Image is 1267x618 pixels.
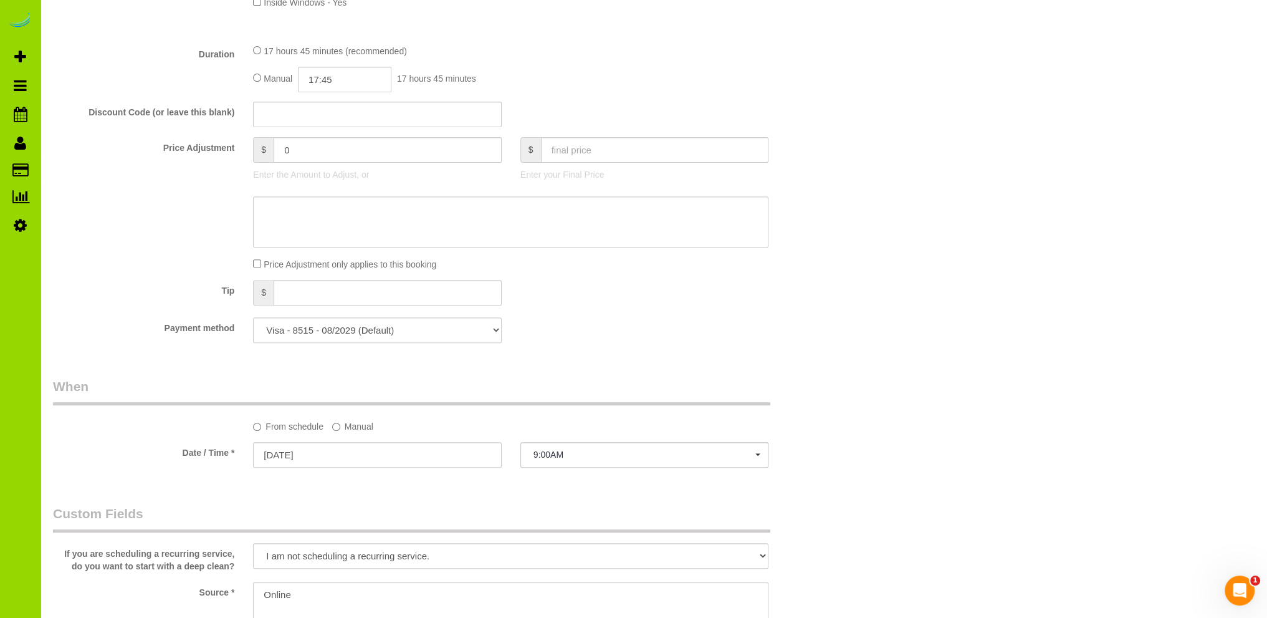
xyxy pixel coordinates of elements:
legend: When [53,377,770,405]
span: $ [253,280,274,306]
span: Price Adjustment only applies to this booking [264,259,436,269]
label: Payment method [44,317,244,334]
button: 9:00AM [520,442,768,468]
span: 9:00AM [533,450,755,460]
input: From schedule [253,423,261,431]
label: Discount Code (or leave this blank) [44,102,244,118]
span: $ [253,137,274,163]
span: Manual [264,74,292,84]
label: Manual [332,416,373,433]
label: Price Adjustment [44,137,244,154]
img: Automaid Logo [7,12,32,30]
span: 1 [1250,576,1260,586]
input: Manual [332,423,340,431]
span: 17 hours 45 minutes (recommended) [264,46,407,56]
label: If you are scheduling a recurring service, do you want to start with a deep clean? [44,543,244,572]
span: $ [520,137,541,163]
p: Enter the Amount to Adjust, or [253,168,501,181]
p: Enter your Final Price [520,168,768,181]
input: MM/DD/YYYY [253,442,501,468]
iframe: Intercom live chat [1225,576,1255,606]
span: 17 hours 45 minutes [397,74,476,84]
legend: Custom Fields [53,505,770,533]
label: From schedule [253,416,323,433]
label: Source * [44,582,244,599]
label: Tip [44,280,244,297]
label: Duration [44,44,244,60]
input: final price [541,137,769,163]
label: Date / Time * [44,442,244,459]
